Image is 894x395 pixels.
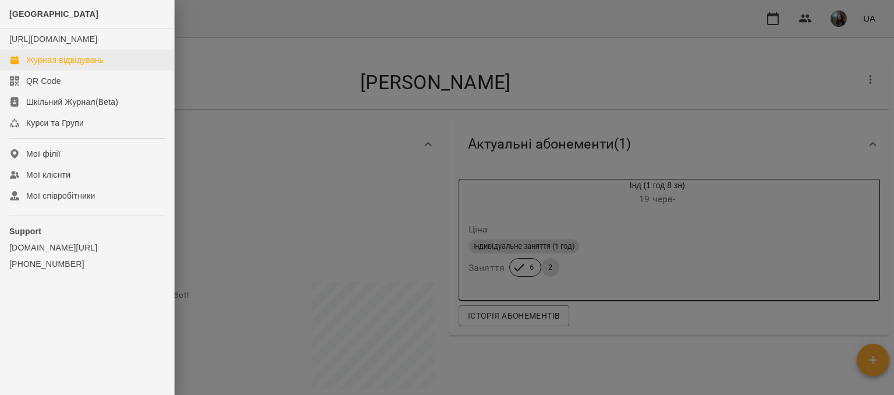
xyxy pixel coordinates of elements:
p: Support [9,225,165,237]
a: [PHONE_NUMBER] [9,258,165,270]
a: [DOMAIN_NAME][URL] [9,242,165,253]
div: Шкільний Журнал(Beta) [26,96,118,108]
span: [GEOGRAPHIC_DATA] [9,9,98,19]
div: Мої філії [26,148,61,160]
a: [URL][DOMAIN_NAME] [9,34,97,44]
div: Мої клієнти [26,169,70,181]
div: Журнал відвідувань [26,54,104,66]
div: QR Code [26,75,61,87]
div: Мої співробітники [26,190,95,202]
div: Курси та Групи [26,117,84,129]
